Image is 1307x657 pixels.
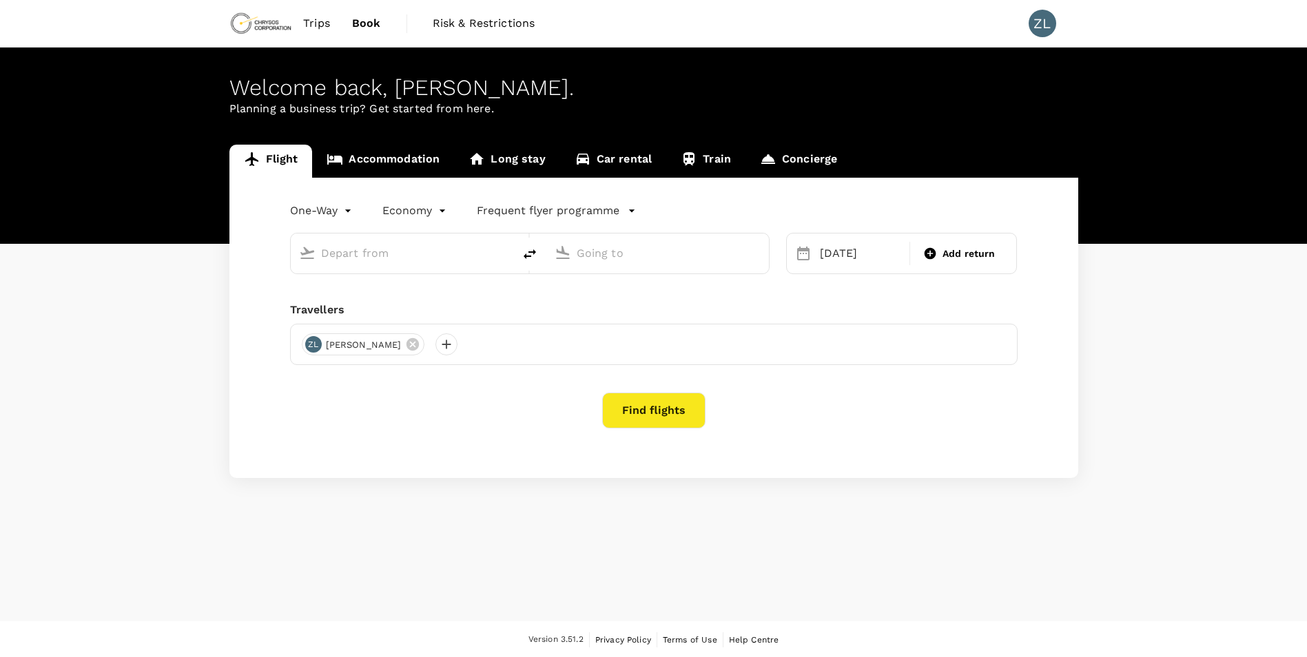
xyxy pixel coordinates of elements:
[229,101,1078,117] p: Planning a business trip? Get started from here.
[382,200,449,222] div: Economy
[595,632,651,647] a: Privacy Policy
[1029,10,1056,37] div: ZL
[666,145,745,178] a: Train
[229,8,293,39] img: Chrysos Corporation
[745,145,852,178] a: Concierge
[290,200,355,222] div: One-Way
[290,302,1018,318] div: Travellers
[759,251,762,254] button: Open
[303,15,330,32] span: Trips
[318,338,410,352] span: [PERSON_NAME]
[477,202,636,219] button: Frequent flyer programme
[312,145,454,178] a: Accommodation
[513,238,546,271] button: delete
[602,393,706,428] button: Find flights
[504,251,506,254] button: Open
[305,336,322,353] div: ZL
[302,333,425,355] div: ZL[PERSON_NAME]
[229,75,1078,101] div: Welcome back , [PERSON_NAME] .
[729,635,779,645] span: Help Centre
[595,635,651,645] span: Privacy Policy
[454,145,559,178] a: Long stay
[577,242,740,264] input: Going to
[477,202,619,219] p: Frequent flyer programme
[433,15,535,32] span: Risk & Restrictions
[560,145,667,178] a: Car rental
[528,633,584,647] span: Version 3.51.2
[663,632,717,647] a: Terms of Use
[321,242,484,264] input: Depart from
[814,240,907,267] div: [DATE]
[663,635,717,645] span: Terms of Use
[943,247,996,261] span: Add return
[729,632,779,647] a: Help Centre
[229,145,313,178] a: Flight
[352,15,381,32] span: Book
